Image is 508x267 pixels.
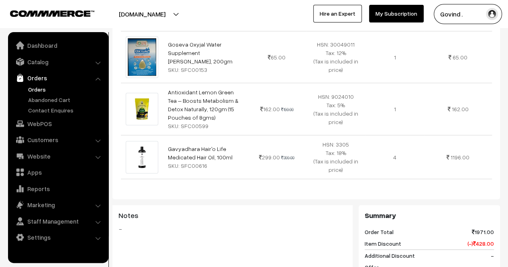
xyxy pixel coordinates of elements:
span: 65.00 [453,54,467,61]
blockquote: - [118,224,347,234]
a: Reports [10,181,106,196]
img: COMMMERCE [10,10,94,16]
a: Dashboard [10,38,106,53]
span: HSN: 9024010 Tax: 5% (Tax is included in price) [314,93,358,125]
span: - [491,251,494,260]
a: WebPOS [10,116,106,131]
strike: 399.00 [281,155,294,160]
a: COMMMERCE [10,8,80,18]
a: Apps [10,165,106,179]
span: HSN: 3305 Tax: 18% (Tax is included in price) [314,141,358,173]
span: HSN: 30049011 Tax: 12% (Tax is included in price) [314,41,358,73]
img: gavyadhara-hair-o-life-hair-oil.png [126,141,158,173]
span: (-) 428.00 [467,239,494,248]
button: Govind . [434,4,502,24]
span: Order Total [365,228,394,236]
a: Marketing [10,198,106,212]
a: Customers [10,132,106,147]
span: 1 [394,54,396,61]
a: Settings [10,230,106,245]
span: 1 [394,106,396,112]
a: Catalog [10,55,106,69]
span: 1971.00 [472,228,494,236]
a: Orders [10,71,106,85]
span: Item Discount [365,239,401,248]
img: goseva-oxyjal-200gm.jpg [126,36,158,78]
div: SKU: SFC00616 [168,161,243,170]
span: 162.00 [452,106,469,112]
span: 4 [393,154,396,161]
a: Hire an Expert [313,5,362,22]
img: user [486,8,498,20]
strike: 190.00 [281,107,294,112]
h3: Summary [365,211,494,220]
a: My Subscription [369,5,424,22]
span: Additional Discount [365,251,415,260]
div: SKU: SFC00153 [168,65,243,74]
img: LEMON TEA FRONT.png [126,93,158,125]
a: Gavyadhara Hair'o Life Medicated Hair Oil, 100ml [168,145,233,161]
a: Antioxidant Lemon Green Tea – Boosts Metabolism & Detox Naturally, 120gm (15 Pouches of 8gms) [168,89,239,121]
button: [DOMAIN_NAME] [91,4,194,24]
h3: Notes [118,211,347,220]
span: 162.00 [260,106,280,112]
a: Goseva Oxyjal Water Supplement [PERSON_NAME], 200gm [168,41,233,65]
span: 65.00 [268,54,286,61]
a: Website [10,149,106,163]
a: Orders [26,85,106,94]
span: 299.00 [259,154,280,161]
a: Staff Management [10,214,106,228]
a: Contact Enquires [26,106,106,114]
a: Abandoned Cart [26,96,106,104]
span: 1196.00 [451,154,469,161]
div: SKU: SFC00599 [168,122,243,130]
